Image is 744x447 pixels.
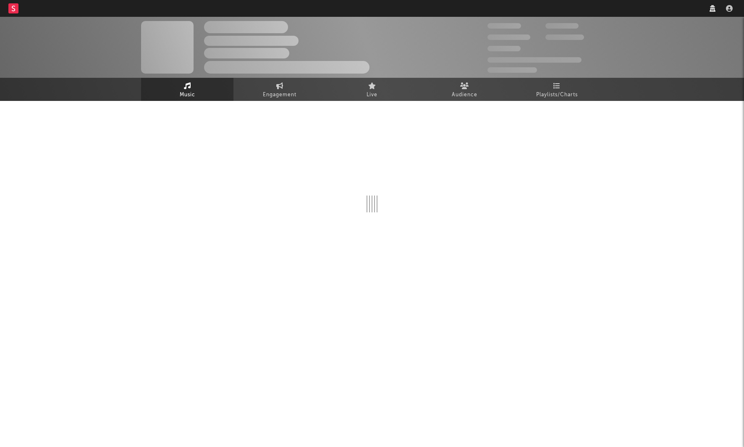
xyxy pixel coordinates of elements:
span: 1,000,000 [545,34,584,40]
a: Engagement [233,78,326,101]
a: Music [141,78,233,101]
span: 100,000 [487,46,521,51]
span: Music [180,90,195,100]
a: Playlists/Charts [511,78,603,101]
span: Engagement [263,90,296,100]
span: Playlists/Charts [536,90,578,100]
span: Jump Score: 85.0 [487,67,537,73]
span: 300,000 [487,23,521,29]
a: Audience [418,78,511,101]
span: 50,000,000 Monthly Listeners [487,57,582,63]
span: Live [367,90,377,100]
span: 100,000 [545,23,579,29]
span: 50,000,000 [487,34,530,40]
span: Audience [452,90,477,100]
a: Live [326,78,418,101]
